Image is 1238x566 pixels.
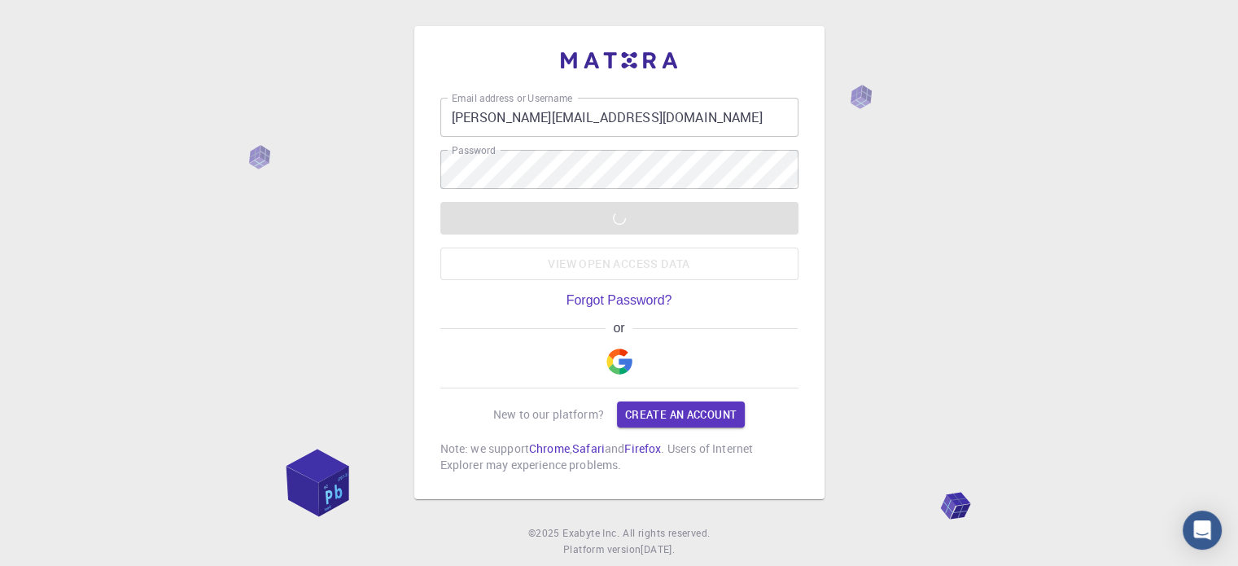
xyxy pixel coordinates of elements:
a: Safari [572,441,605,456]
p: Note: we support , and . Users of Internet Explorer may experience problems. [440,441,798,473]
a: Forgot Password? [567,293,672,308]
label: Password [452,143,495,157]
span: Platform version [563,542,641,558]
span: Exabyte Inc. [562,526,619,539]
a: Chrome [529,441,570,456]
p: New to our platform? [493,406,604,423]
div: Open Intercom Messenger [1183,511,1222,550]
img: Google [606,349,632,375]
span: © 2025 [528,525,562,542]
label: Email address or Username [452,91,572,105]
span: [DATE] . [641,542,675,555]
span: or [606,321,632,336]
a: Firefox [624,441,661,456]
a: [DATE]. [641,542,675,558]
a: Exabyte Inc. [562,525,619,542]
span: All rights reserved. [623,525,710,542]
a: Create an account [617,401,745,428]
